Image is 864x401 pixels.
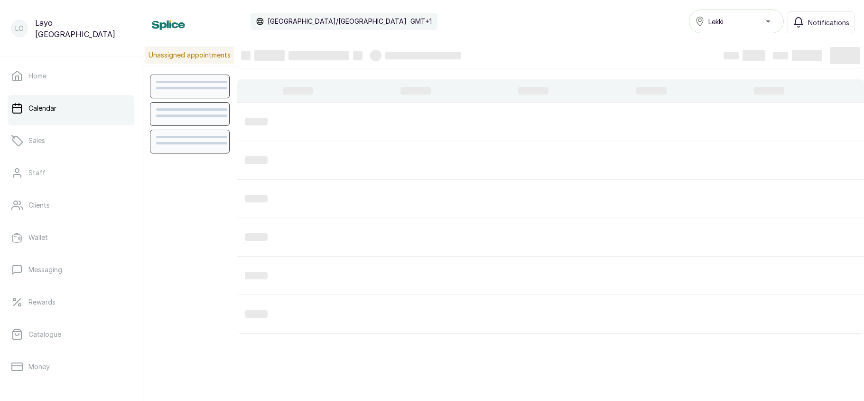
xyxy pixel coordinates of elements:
p: Layo [GEOGRAPHIC_DATA] [35,17,130,40]
p: Rewards [28,297,56,307]
a: Clients [8,192,134,219]
p: Home [28,71,46,81]
button: Notifications [788,11,855,33]
a: Catalogue [8,321,134,348]
p: Unassigned appointments [145,47,234,64]
p: Sales [28,136,45,145]
p: Clients [28,200,50,210]
button: Lekki [689,10,784,33]
a: Money [8,353,134,380]
p: Wallet [28,233,48,242]
span: Lekki [708,17,724,27]
p: Messaging [28,265,62,275]
p: GMT+1 [410,17,432,26]
p: Catalogue [28,330,61,339]
p: Calendar [28,104,56,113]
a: Calendar [8,95,134,122]
a: Sales [8,127,134,154]
a: Home [8,63,134,89]
a: Staff [8,160,134,186]
p: LO [15,24,24,33]
p: Money [28,362,50,372]
a: Rewards [8,289,134,315]
p: [GEOGRAPHIC_DATA]/[GEOGRAPHIC_DATA] [268,17,407,26]
span: Notifications [808,18,849,28]
p: Staff [28,168,46,178]
a: Messaging [8,257,134,283]
a: Wallet [8,224,134,251]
